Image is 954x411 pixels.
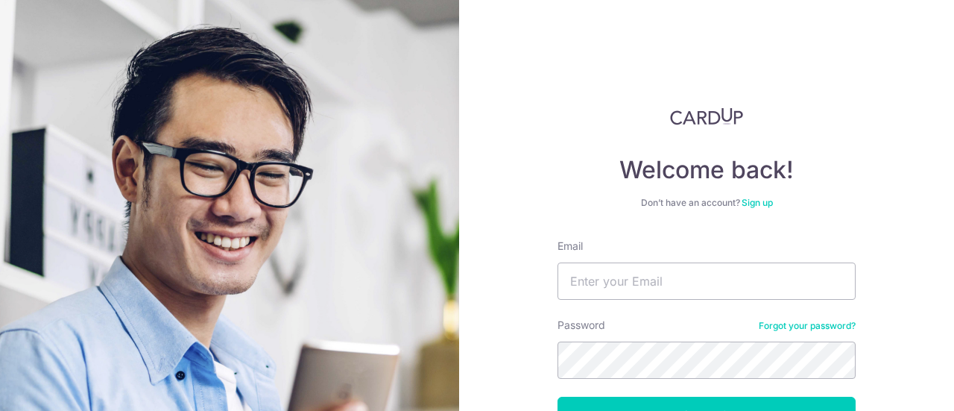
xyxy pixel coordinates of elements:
[742,197,773,208] a: Sign up
[557,155,856,185] h4: Welcome back!
[557,263,856,300] input: Enter your Email
[557,318,605,333] label: Password
[557,239,583,254] label: Email
[557,197,856,209] div: Don’t have an account?
[670,107,743,125] img: CardUp Logo
[759,320,856,332] a: Forgot your password?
